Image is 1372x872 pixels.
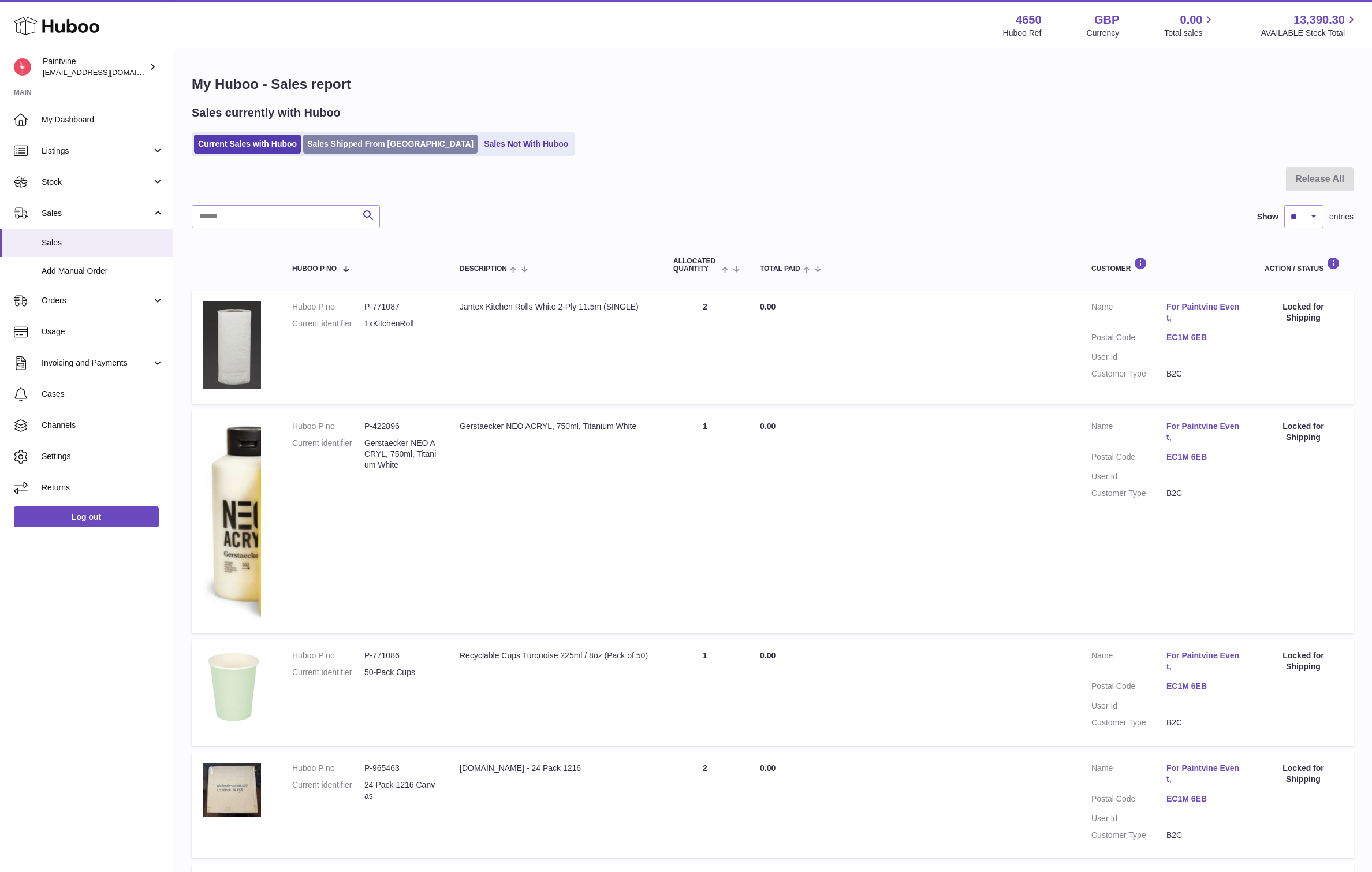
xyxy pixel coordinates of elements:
dt: Postal Code [1091,681,1166,695]
span: Stock [42,177,152,188]
dt: User Id [1091,700,1166,711]
div: Customer [1091,257,1241,273]
img: 1683653328.png [203,301,261,389]
td: 1 [662,409,748,633]
dt: Huboo P no [292,421,364,432]
h1: My Huboo - Sales report [192,75,1354,94]
td: 2 [662,751,748,858]
span: Total paid [760,265,800,273]
span: ALLOCATED Quantity [673,258,719,273]
td: 2 [662,290,748,404]
dt: Postal Code [1091,332,1166,346]
label: Show [1257,211,1278,222]
dt: Current identifier [292,438,364,471]
dd: 24 Pack 1216 Canvas [364,780,437,802]
span: Channels [42,420,164,431]
dt: Postal Code [1091,793,1166,807]
a: EC1M 6EB [1166,681,1241,692]
span: [EMAIL_ADDRESS][DOMAIN_NAME] [43,68,170,77]
a: EC1M 6EB [1166,332,1241,343]
span: Returns [42,482,164,493]
dd: B2C [1166,830,1241,841]
dd: P-422896 [364,421,437,432]
span: 0.00 [760,422,776,431]
span: 0.00 [1180,12,1203,28]
a: For Paintvine Event, [1166,650,1241,672]
dt: Customer Type [1091,717,1166,728]
dt: Name [1091,301,1166,326]
div: Paintvine [43,56,147,78]
a: Log out [14,506,159,527]
a: For Paintvine Event, [1166,421,1241,443]
div: Locked for Shipping [1265,650,1342,672]
dt: Customer Type [1091,488,1166,499]
a: Current Sales with Huboo [194,135,301,154]
span: entries [1329,211,1354,222]
span: 0.00 [760,302,776,311]
dt: Name [1091,763,1166,788]
span: Cases [42,389,164,400]
span: AVAILABLE Stock Total [1261,28,1358,39]
div: Locked for Shipping [1265,763,1342,785]
dd: B2C [1166,717,1241,728]
dd: B2C [1166,368,1241,379]
a: EC1M 6EB [1166,793,1241,804]
dt: Name [1091,650,1166,675]
div: Locked for Shipping [1265,421,1342,443]
strong: GBP [1094,12,1119,28]
dt: Current identifier [292,318,364,329]
dt: Name [1091,421,1166,446]
dt: Postal Code [1091,452,1166,465]
strong: 4650 [1016,12,1042,28]
span: 0.00 [760,763,776,773]
div: Recyclable Cups Turquoise 225ml / 8oz (Pack of 50) [460,650,650,661]
span: Orders [42,295,152,306]
dt: Huboo P no [292,763,364,774]
dd: 1xKitchenRoll [364,318,437,329]
dt: Customer Type [1091,368,1166,379]
h2: Sales currently with Huboo [192,105,341,121]
dd: B2C [1166,488,1241,499]
img: euan@paintvine.co.uk [14,58,31,76]
span: Listings [42,146,152,156]
span: 0.00 [760,651,776,660]
span: Add Manual Order [42,266,164,277]
dd: P-771086 [364,650,437,661]
a: Sales Not With Huboo [480,135,572,154]
img: 1648550517.png [203,421,261,619]
span: Invoicing and Payments [42,357,152,368]
a: For Paintvine Event, [1166,301,1241,323]
dt: Current identifier [292,667,364,678]
dd: P-965463 [364,763,437,774]
div: Locked for Shipping [1265,301,1342,323]
a: For Paintvine Event, [1166,763,1241,785]
dt: Huboo P no [292,650,364,661]
dd: 50-Pack Cups [364,667,437,678]
dt: Huboo P no [292,301,364,312]
dt: Customer Type [1091,830,1166,841]
dd: Gerstaecker NEO ACRYL, 750ml, Titanium White [364,438,437,471]
div: [DOMAIN_NAME] - 24 Pack 1216 [460,763,650,774]
span: Usage [42,326,164,337]
div: Gerstaecker NEO ACRYL, 750ml, Titanium White [460,421,650,432]
a: 13,390.30 AVAILABLE Stock Total [1261,12,1358,39]
div: Currency [1087,28,1120,39]
dt: Current identifier [292,780,364,802]
span: Sales [42,237,164,248]
span: My Dashboard [42,114,164,125]
span: Description [460,265,507,273]
a: Sales Shipped From [GEOGRAPHIC_DATA] [303,135,478,154]
img: 46501747297401.png [203,763,261,817]
dt: User Id [1091,471,1166,482]
dt: User Id [1091,352,1166,363]
div: Jantex Kitchen Rolls White 2-Ply 11.5m (SINGLE) [460,301,650,312]
span: Total sales [1164,28,1216,39]
dt: User Id [1091,813,1166,824]
span: Sales [42,208,152,219]
span: Settings [42,451,164,462]
td: 1 [662,639,748,745]
span: Huboo P no [292,265,337,273]
div: Action / Status [1265,257,1342,273]
img: 1683653173.png [203,650,261,726]
div: Huboo Ref [1003,28,1042,39]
